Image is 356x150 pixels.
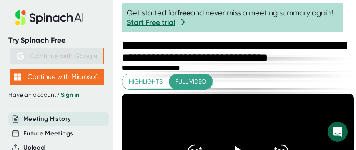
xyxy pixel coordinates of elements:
[122,74,169,89] button: Highlights
[10,48,104,64] button: Continue with Google
[17,52,24,60] img: Aehbyd4JwY73AAAAAElFTkSuQmCC
[169,74,213,89] button: Full video
[127,18,175,27] a: Start Free trial
[8,91,105,99] div: Have an account?
[127,8,338,27] span: Get started for and never miss a meeting summary again!
[175,76,206,87] span: Full video
[8,36,105,45] div: Try Spinach Free
[177,8,191,17] b: free
[23,129,73,138] button: Future Meetings
[328,122,348,142] div: Open Intercom Messenger
[61,91,79,98] a: Sign in
[129,76,163,87] span: Highlights
[10,69,104,85] button: Continue with Microsoft
[23,114,71,124] button: Meeting History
